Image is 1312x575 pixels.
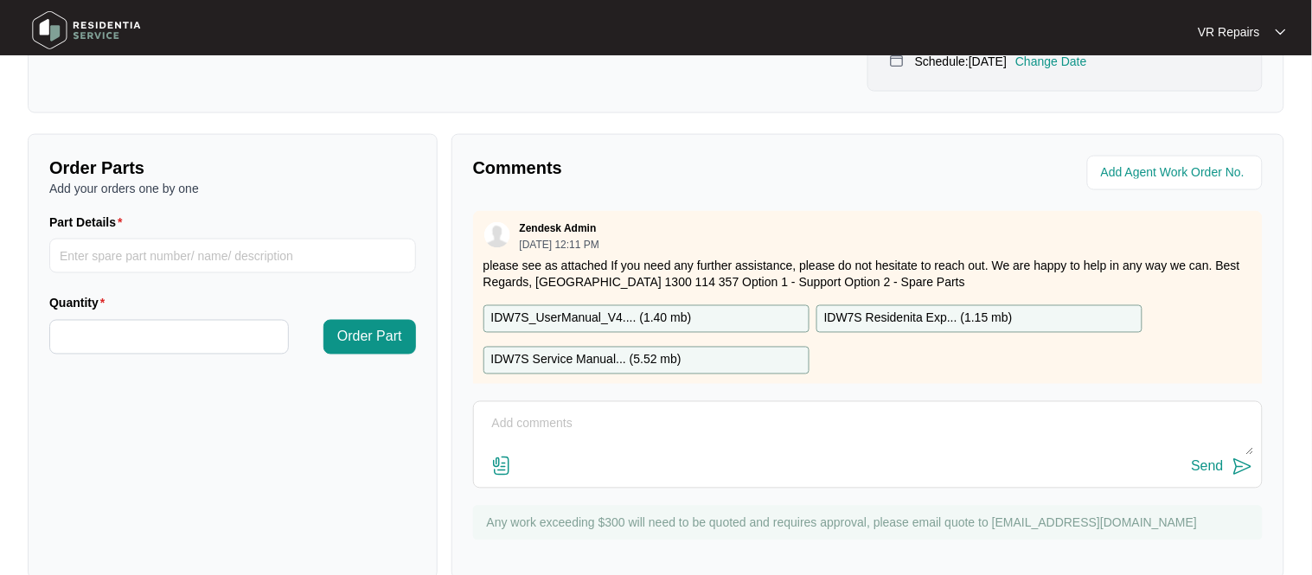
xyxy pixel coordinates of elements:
[483,257,1252,291] p: please see as attached If you need any further assistance, please do not hesitate to reach out. W...
[1192,456,1253,479] button: Send
[487,514,1254,532] p: Any work exceeding $300 will need to be quoted and requires approval, please email quote to [EMAI...
[49,239,416,273] input: Part Details
[337,327,402,348] span: Order Part
[49,156,416,180] p: Order Parts
[49,180,416,197] p: Add your orders one by one
[49,295,112,312] label: Quantity
[915,53,1007,70] p: Schedule: [DATE]
[1198,23,1260,41] p: VR Repairs
[49,214,130,231] label: Part Details
[520,240,599,250] p: [DATE] 12:11 PM
[520,221,597,235] p: Zendesk Admin
[50,321,288,354] input: Quantity
[491,351,682,370] p: IDW7S Service Manual... ( 5.52 mb )
[484,222,510,248] img: user.svg
[491,310,692,329] p: IDW7S_UserManual_V4.... ( 1.40 mb )
[1015,53,1087,70] p: Change Date
[1276,28,1286,36] img: dropdown arrow
[1192,459,1224,475] div: Send
[1232,457,1253,477] img: send-icon.svg
[26,4,147,56] img: residentia service logo
[473,156,856,180] p: Comments
[889,53,905,68] img: map-pin
[491,456,512,476] img: file-attachment-doc.svg
[824,310,1013,329] p: IDW7S Residenita Exp... ( 1.15 mb )
[1101,163,1252,183] input: Add Agent Work Order No.
[323,320,416,355] button: Order Part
